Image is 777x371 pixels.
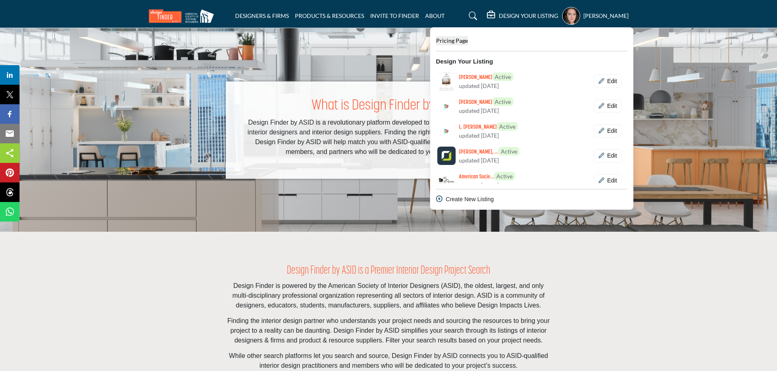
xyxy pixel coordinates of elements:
b: Design Your Listing [436,57,493,66]
span: updated [DATE] [459,106,499,115]
div: Basic outlined example [594,75,622,88]
button: Show Company Details With Edit Page [594,149,622,163]
span: updated [DATE] [459,156,499,165]
span: Pricing Page [436,37,468,44]
h2: Design Finder by ASID is a Premier Interior Design Project Search [226,264,551,278]
img: american-society-of-interior-designers logo [437,171,456,190]
span: updated [DATE] [459,181,499,189]
a: maya-khudari logo [PERSON_NAME]Active updated [DATE] [436,97,547,115]
a: ABOUT [425,12,445,19]
a: shelby-puetz logo [PERSON_NAME]Active updated [DATE] [436,72,547,90]
img: kris-kringle logo [437,147,456,165]
a: Pricing Page [436,36,468,46]
button: Show Company Details With Edit Page [594,75,622,88]
img: shelby-puetz logo [437,72,456,90]
h6: American Society of Interior Designers [459,172,515,181]
h5: DESIGN YOUR LISTING [499,12,558,20]
a: DESIGNERS & FIRMS [235,12,289,19]
a: Search [461,9,482,22]
a: PRODUCTS & RESOURCES [295,12,364,19]
a: american-society-of-interior-designers logo American Socie...Active updated [DATE] [436,171,547,190]
span: Active [497,122,518,131]
span: Active [494,172,515,180]
span: Active [498,147,519,156]
h5: [PERSON_NAME] [583,12,629,20]
p: Design Finder is powered by the American Society of Interior Designers (ASID), the oldest, larges... [226,281,551,310]
img: maya-khudari logo [437,97,456,115]
div: Basic outlined example [594,99,622,113]
span: updated [DATE] [459,131,499,140]
span: Active [492,72,513,81]
img: l-shane-jones logo [437,122,456,140]
p: Design Finder by ASID is a revolutionary platform developed to streamline the search for qualifie... [242,118,535,157]
h6: L. Shane Jones [459,122,518,131]
a: kris-kringle logo [PERSON_NAME], ...Active updated [DATE] [436,147,547,165]
h6: Kris Kringle, ASID Allied [459,147,519,156]
button: Show hide supplier dropdown [562,7,580,25]
h1: What is Design Finder by ASID? [242,98,535,115]
a: l-shane-jones logo L. [PERSON_NAME]Active updated [DATE] [436,122,547,140]
p: While other search platforms let you search and source, Design Finder by ASID connects you to ASI... [226,351,551,371]
div: Basic outlined example [594,174,622,188]
img: Site Logo [149,9,218,23]
h6: Shelby Puetz [459,72,513,81]
span: updated [DATE] [459,81,499,90]
p: Finding the interior design partner who understands your project needs and sourcing the resources... [226,316,551,345]
button: Show Company Details With Edit Page [594,99,622,113]
button: Show Company Details With Edit Page [594,174,622,188]
span: Active [492,97,513,106]
h6: Maya Khudari [459,97,513,106]
div: DESIGN YOUR LISTING [430,27,633,210]
div: Basic outlined example [594,149,622,163]
button: Show Company Details With Edit Page [594,124,622,138]
div: Create New Listing [436,195,627,204]
div: DESIGN YOUR LISTING [487,11,558,21]
div: Basic outlined example [594,124,622,138]
a: INVITE TO FINDER [370,12,419,19]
